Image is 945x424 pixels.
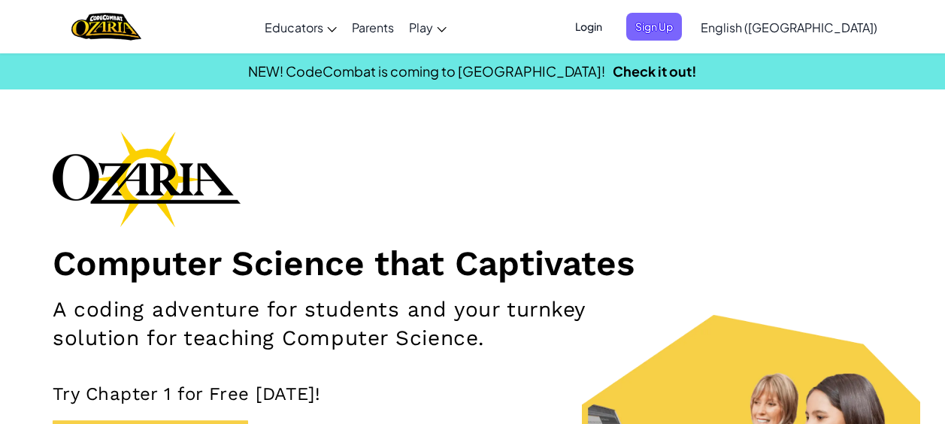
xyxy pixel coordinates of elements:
h2: A coding adventure for students and your turnkey solution for teaching Computer Science. [53,295,615,353]
a: Ozaria by CodeCombat logo [71,11,141,42]
span: Play [409,20,433,35]
button: Login [566,13,611,41]
img: Ozaria branding logo [53,131,241,227]
a: Educators [257,7,344,47]
img: Home [71,11,141,42]
a: English ([GEOGRAPHIC_DATA]) [693,7,885,47]
a: Parents [344,7,401,47]
span: English ([GEOGRAPHIC_DATA]) [701,20,877,35]
a: Check it out! [613,62,697,80]
h1: Computer Science that Captivates [53,242,892,284]
span: NEW! CodeCombat is coming to [GEOGRAPHIC_DATA]! [248,62,605,80]
p: Try Chapter 1 for Free [DATE]! [53,383,892,405]
a: Play [401,7,454,47]
button: Sign Up [626,13,682,41]
span: Educators [265,20,323,35]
